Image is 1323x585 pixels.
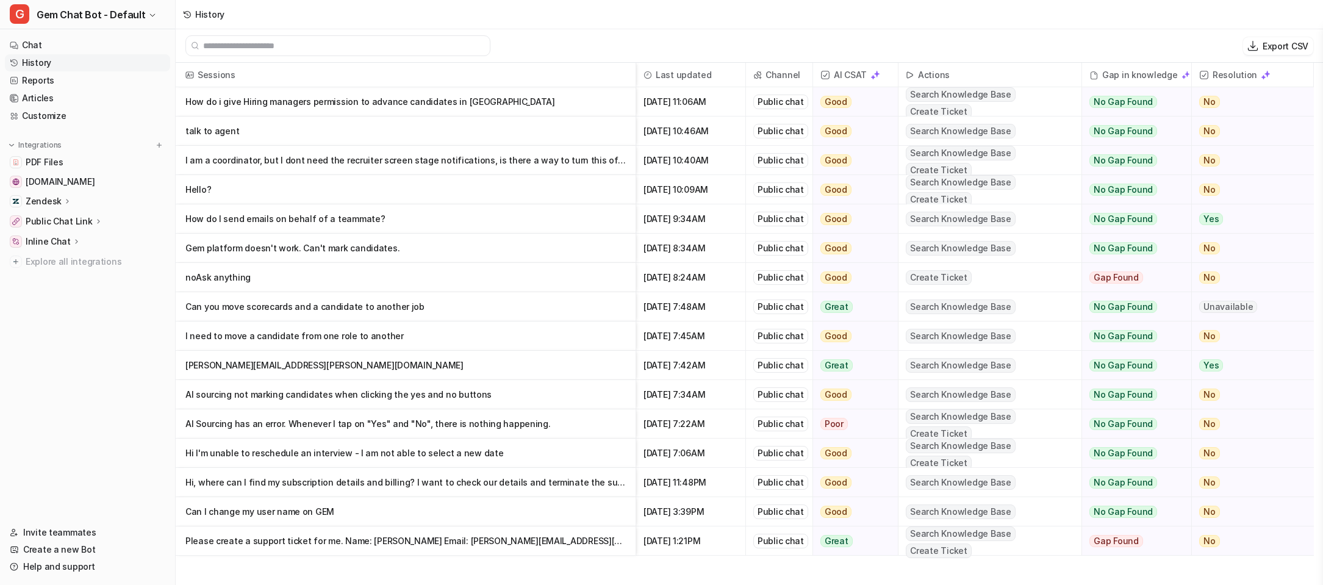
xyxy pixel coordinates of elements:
button: Gap Found [1082,263,1182,292]
p: AI sourcing not marking candidates when clicking the yes and no buttons [185,380,626,409]
a: PDF FilesPDF Files [5,154,170,171]
span: [DATE] 3:39PM [641,497,740,526]
div: Gap in knowledge [1087,63,1186,87]
button: Integrations [5,139,65,151]
span: [DATE] 7:34AM [641,380,740,409]
span: PDF Files [26,156,63,168]
span: Good [820,242,852,254]
a: Articles [5,90,170,107]
button: No Gap Found [1082,87,1182,117]
div: Public chat [753,387,808,402]
span: [DATE] 7:42AM [641,351,740,380]
button: Good [813,263,891,292]
span: No [1199,535,1220,547]
span: Search Knowledge Base [906,439,1016,453]
span: Unavailable [1199,301,1257,313]
div: Public chat [753,124,808,138]
button: No [1192,146,1303,175]
p: AI Sourcing has an error. Whenever I tap on "Yes" and "No", there is nothing happening. [185,409,626,439]
span: Great [820,359,853,371]
span: Good [820,96,852,108]
span: Good [820,476,852,489]
button: No [1192,175,1303,204]
button: No Gap Found [1082,175,1182,204]
span: Good [820,271,852,284]
div: Public chat [753,358,808,373]
button: Great [813,292,891,321]
span: Good [820,447,852,459]
button: Export CSV [1243,37,1313,55]
span: Search Knowledge Base [906,124,1016,138]
span: No Gap Found [1089,125,1157,137]
p: Integrations [18,140,62,150]
span: [DATE] 7:48AM [641,292,740,321]
span: Search Knowledge Base [906,409,1016,424]
button: Poor [813,409,891,439]
span: Search Knowledge Base [906,87,1016,102]
p: Inline Chat [26,235,71,248]
span: No [1199,506,1220,518]
a: Reports [5,72,170,89]
button: No Gap Found [1082,117,1182,146]
a: Invite teammates [5,524,170,541]
span: [DATE] 8:34AM [641,234,740,263]
span: Search Knowledge Base [906,358,1016,373]
div: Public chat [753,475,808,490]
img: status.gem.com [12,178,20,185]
div: Public chat [753,153,808,168]
span: Search Knowledge Base [906,329,1016,343]
span: No [1199,96,1220,108]
img: expand menu [7,141,16,149]
img: Public Chat Link [12,218,20,225]
button: Great [813,351,891,380]
p: Hi I'm unable to reschedule an interview - I am not able to select a new date [185,439,626,468]
span: Search Knowledge Base [906,212,1016,226]
button: Good [813,321,891,351]
button: No Gap Found [1082,468,1182,497]
span: No [1199,476,1220,489]
div: Public chat [753,417,808,431]
span: Last updated [641,63,740,87]
span: Resolution [1197,63,1308,87]
span: No Gap Found [1089,301,1157,313]
div: Public chat [753,300,808,314]
div: Public chat [753,212,808,226]
p: I am a coordinator, but I dont need the recruiter screen stage notifications, is there a way to t... [185,146,626,175]
button: Good [813,468,891,497]
span: [DATE] 10:09AM [641,175,740,204]
button: Gap Found [1082,526,1182,556]
a: Chat [5,37,170,54]
p: noAsk anything [185,263,626,292]
span: Search Knowledge Base [906,146,1016,160]
div: Public chat [753,241,808,256]
button: No [1192,468,1303,497]
span: No [1199,447,1220,459]
p: Please create a support ticket for me. Name: [PERSON_NAME] Email: [PERSON_NAME][EMAIL_ADDRESS][PE... [185,526,626,556]
div: Public chat [753,270,808,285]
span: No Gap Found [1089,184,1157,196]
span: [DATE] 7:06AM [641,439,740,468]
button: Good [813,380,891,409]
button: No Gap Found [1082,409,1182,439]
span: No Gap Found [1089,389,1157,401]
span: Search Knowledge Base [906,387,1016,402]
button: No [1192,526,1303,556]
p: Hi, where can I find my subscription details and billing? I want to check our details and termina... [185,468,626,497]
span: Good [820,184,852,196]
button: No [1192,321,1303,351]
span: Gap Found [1089,271,1143,284]
button: No [1192,439,1303,468]
span: [DATE] 9:34AM [641,204,740,234]
p: talk to agent [185,117,626,146]
span: No Gap Found [1089,359,1157,371]
span: [DATE] 7:45AM [641,321,740,351]
span: No Gap Found [1089,506,1157,518]
span: No [1199,125,1220,137]
span: No [1199,271,1220,284]
span: Search Knowledge Base [906,504,1016,519]
p: How do i give Hiring managers permission to advance candidates in [GEOGRAPHIC_DATA] [185,87,626,117]
span: No Gap Found [1089,330,1157,342]
button: No [1192,263,1303,292]
span: Search Knowledge Base [906,300,1016,314]
button: No [1192,117,1303,146]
